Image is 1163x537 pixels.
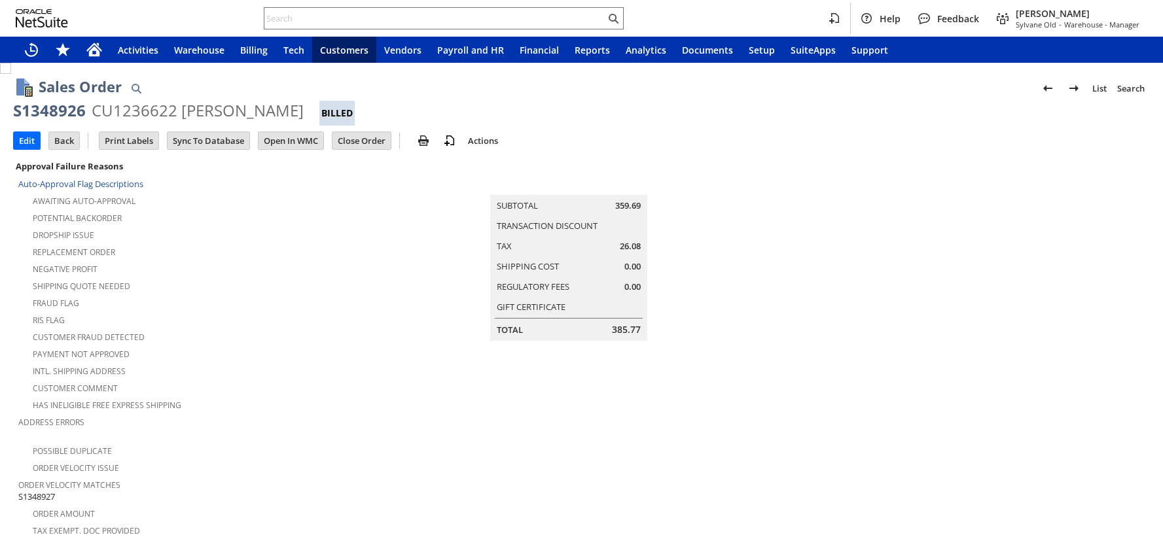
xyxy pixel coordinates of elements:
[416,133,431,148] img: print.svg
[128,80,144,96] img: Quick Find
[605,10,621,26] svg: Search
[512,37,567,63] a: Financial
[463,135,503,147] a: Actions
[497,260,559,272] a: Shipping Cost
[442,133,457,148] img: add-record.svg
[851,44,888,56] span: Support
[24,42,39,58] svg: Recent Records
[1040,80,1056,96] img: Previous
[497,301,565,313] a: Gift Certificate
[880,12,901,25] span: Help
[376,37,429,63] a: Vendors
[55,42,71,58] svg: Shortcuts
[166,37,232,63] a: Warehouse
[749,44,775,56] span: Setup
[33,383,118,394] a: Customer Comment
[33,332,145,343] a: Customer Fraud Detected
[320,44,368,56] span: Customers
[18,491,55,503] span: S1348927
[79,37,110,63] a: Home
[497,220,598,232] a: Transaction Discount
[92,100,304,121] div: CU1236622 [PERSON_NAME]
[118,44,158,56] span: Activities
[49,132,79,149] input: Back
[33,213,122,224] a: Potential Backorder
[33,247,115,258] a: Replacement Order
[33,230,94,241] a: Dropship Issue
[33,196,135,207] a: Awaiting Auto-Approval
[618,37,674,63] a: Analytics
[1064,20,1139,29] span: Warehouse - Manager
[497,324,523,336] a: Total
[168,132,249,149] input: Sync To Database
[612,323,641,336] span: 385.77
[14,132,40,149] input: Edit
[626,44,666,56] span: Analytics
[1066,80,1082,96] img: Next
[276,37,312,63] a: Tech
[319,101,355,126] div: Billed
[312,37,376,63] a: Customers
[1059,20,1062,29] span: -
[497,281,569,292] a: Regulatory Fees
[240,44,268,56] span: Billing
[33,315,65,326] a: RIS flag
[674,37,741,63] a: Documents
[13,100,86,121] div: S1348926
[33,349,130,360] a: Payment not approved
[259,132,323,149] input: Open In WMC
[791,44,836,56] span: SuiteApps
[490,174,647,195] caption: Summary
[615,199,641,212] span: 359.69
[437,44,504,56] span: Payroll and HR
[783,37,844,63] a: SuiteApps
[497,199,538,211] a: Subtotal
[429,37,512,63] a: Payroll and HR
[937,12,979,25] span: Feedback
[1016,20,1056,29] span: Sylvane Old
[47,37,79,63] div: Shortcuts
[520,44,559,56] span: Financial
[620,240,641,252] span: 26.08
[624,281,641,293] span: 0.00
[682,44,733,56] span: Documents
[575,44,610,56] span: Reports
[99,132,158,149] input: Print Labels
[33,508,95,519] a: Order Amount
[16,9,68,27] svg: logo
[332,132,391,149] input: Close Order
[18,479,120,491] a: Order Velocity Matches
[497,240,512,252] a: Tax
[567,37,618,63] a: Reports
[1087,78,1112,99] a: List
[18,417,84,428] a: Address Errors
[1112,78,1150,99] a: Search
[283,44,304,56] span: Tech
[33,264,98,275] a: Negative Profit
[264,10,605,26] input: Search
[844,37,896,63] a: Support
[86,42,102,58] svg: Home
[174,44,224,56] span: Warehouse
[110,37,166,63] a: Activities
[33,281,130,292] a: Shipping Quote Needed
[624,260,641,273] span: 0.00
[16,37,47,63] a: Recent Records
[13,158,387,175] div: Approval Failure Reasons
[39,76,122,97] h1: Sales Order
[1016,7,1139,20] span: [PERSON_NAME]
[18,178,143,190] a: Auto-Approval Flag Descriptions
[33,445,112,457] a: Possible Duplicate
[33,366,126,377] a: Intl. Shipping Address
[232,37,276,63] a: Billing
[384,44,421,56] span: Vendors
[33,525,140,536] a: Tax Exempt. Doc Provided
[33,462,119,474] a: Order Velocity Issue
[741,37,783,63] a: Setup
[33,298,79,309] a: Fraud Flag
[33,400,181,411] a: Has Ineligible Free Express Shipping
